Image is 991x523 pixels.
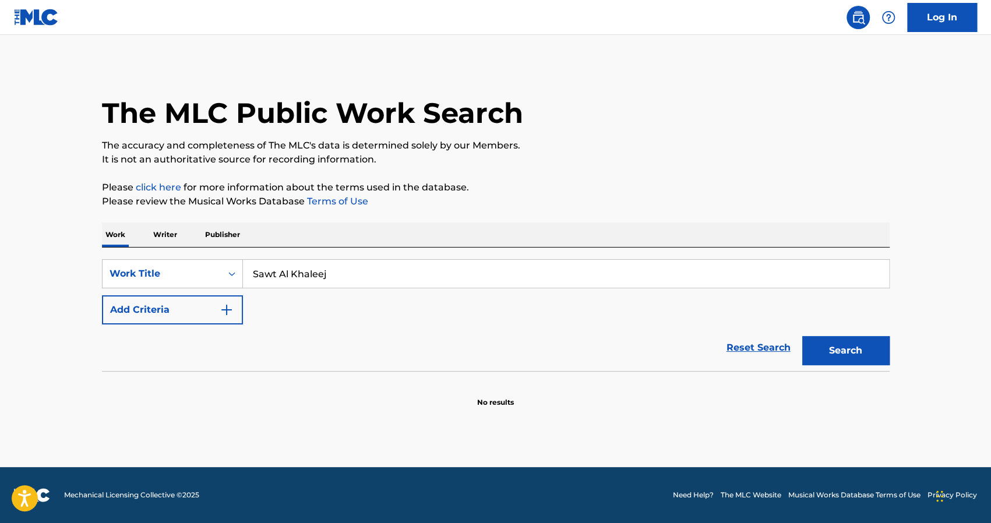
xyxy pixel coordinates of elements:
[102,222,129,247] p: Work
[150,222,181,247] p: Writer
[102,139,890,153] p: The accuracy and completeness of The MLC's data is determined solely by our Members.
[202,222,244,247] p: Publisher
[305,196,368,207] a: Terms of Use
[102,153,890,167] p: It is not an authoritative source for recording information.
[851,10,865,24] img: search
[877,6,900,29] div: Help
[788,490,921,500] a: Musical Works Database Terms of Use
[64,490,199,500] span: Mechanical Licensing Collective © 2025
[220,303,234,317] img: 9d2ae6d4665cec9f34b9.svg
[802,336,890,365] button: Search
[102,195,890,209] p: Please review the Musical Works Database
[721,335,796,361] a: Reset Search
[881,10,895,24] img: help
[673,490,714,500] a: Need Help?
[927,490,977,500] a: Privacy Policy
[110,267,214,281] div: Work Title
[136,182,181,193] a: click here
[102,181,890,195] p: Please for more information about the terms used in the database.
[936,479,943,514] div: Drag
[721,490,781,500] a: The MLC Website
[102,96,523,130] h1: The MLC Public Work Search
[14,488,50,502] img: logo
[102,259,890,371] form: Search Form
[14,9,59,26] img: MLC Logo
[847,6,870,29] a: Public Search
[477,383,514,408] p: No results
[102,295,243,324] button: Add Criteria
[907,3,977,32] a: Log In
[933,467,991,523] iframe: Chat Widget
